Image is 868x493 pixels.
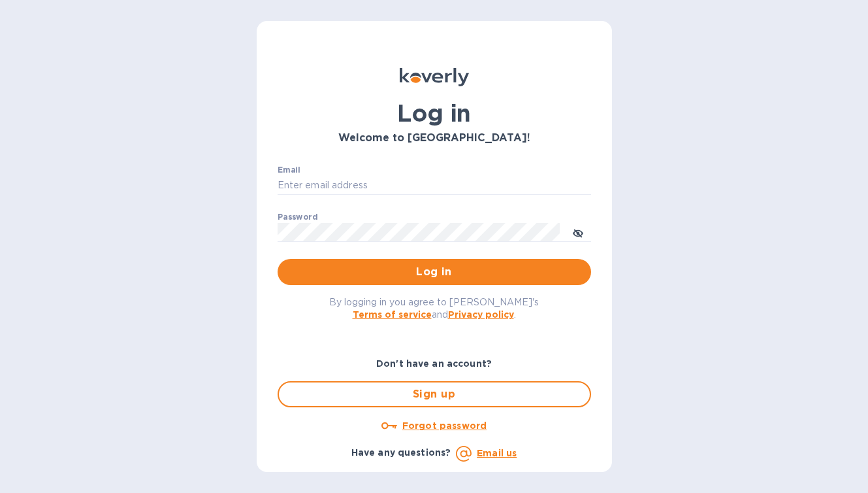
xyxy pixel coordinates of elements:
b: Have any questions? [351,447,451,458]
span: By logging in you agree to [PERSON_NAME]'s and . [329,297,539,320]
input: Enter email address [278,176,591,195]
button: Log in [278,259,591,285]
h3: Welcome to [GEOGRAPHIC_DATA]! [278,132,591,144]
a: Terms of service [353,309,432,320]
b: Don't have an account? [376,358,492,369]
span: Sign up [289,386,579,402]
a: Email us [477,448,517,458]
button: Sign up [278,381,591,407]
button: toggle password visibility [565,219,591,245]
label: Email [278,166,300,174]
a: Privacy policy [448,309,514,320]
u: Forgot password [402,420,487,431]
span: Log in [288,264,581,280]
h1: Log in [278,99,591,127]
label: Password [278,213,317,221]
img: Koverly [400,68,469,86]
